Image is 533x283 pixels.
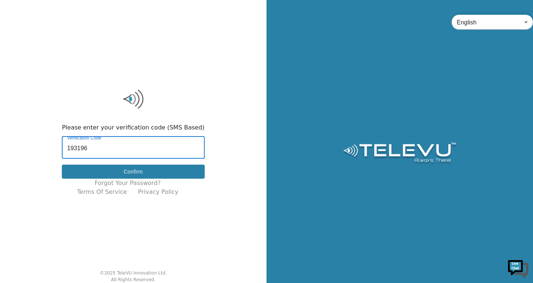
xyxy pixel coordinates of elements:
div: English [452,12,533,33]
img: Chat Widget [507,257,529,279]
a: Privacy Policy [138,188,178,196]
div: © 2025 TeleVU Innovation Ltd. [100,270,167,276]
span: We're online! [43,93,102,168]
img: Logo [62,88,204,110]
button: Confirm [62,165,204,179]
p: Please enter your verification code (SMS Based) [62,123,204,132]
div: Minimize live chat window [121,4,139,21]
a: Forgot your password? [95,179,161,188]
a: Terms of Service [77,188,127,196]
textarea: Type your message and hit 'Enter' [4,202,141,228]
img: Logo [342,142,457,165]
div: All Rights Reserved. [111,276,155,283]
img: d_736959983_company_1615157101543_736959983 [13,34,31,53]
div: Chat with us now [38,39,124,48]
